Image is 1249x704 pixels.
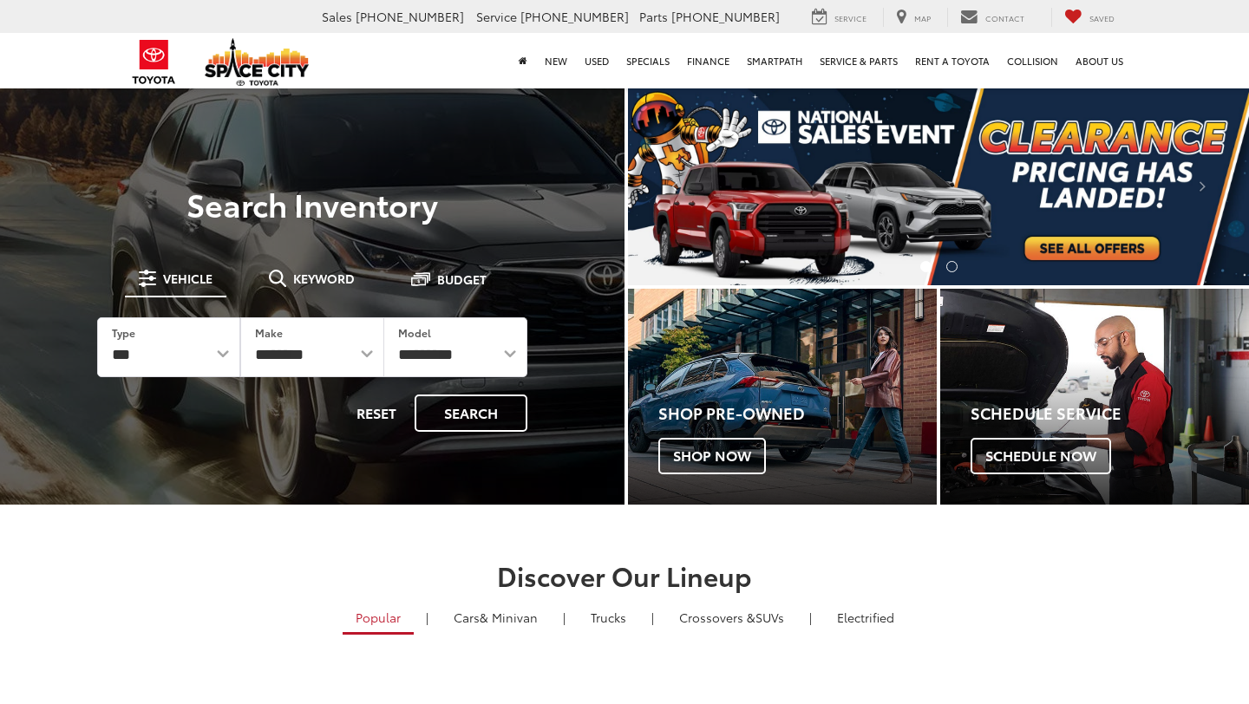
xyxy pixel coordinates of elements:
[628,87,1249,285] img: Clearance Pricing Has Landed
[940,289,1249,505] div: Toyota
[510,33,536,88] a: Home
[1051,8,1128,27] a: My Saved Vehicles
[205,38,309,86] img: Space City Toyota
[480,609,538,626] span: & Minivan
[658,438,766,474] span: Shop Now
[255,325,283,340] label: Make
[906,33,998,88] a: Rent a Toyota
[356,8,464,25] span: [PHONE_NUMBER]
[914,12,931,23] span: Map
[322,8,352,25] span: Sales
[883,8,944,27] a: Map
[398,325,431,340] label: Model
[293,272,355,284] span: Keyword
[834,12,866,23] span: Service
[639,8,668,25] span: Parts
[576,33,618,88] a: Used
[1067,33,1132,88] a: About Us
[342,394,411,432] button: Reset
[112,325,135,340] label: Type
[678,33,738,88] a: Finance
[1089,12,1115,23] span: Saved
[422,609,433,626] li: |
[628,121,721,251] button: Click to view previous picture.
[985,12,1024,23] span: Contact
[946,261,958,272] li: Go to slide number 2.
[679,609,755,626] span: Crossovers &
[73,186,552,221] h3: Search Inventory
[415,394,527,432] button: Search
[559,609,570,626] li: |
[121,34,186,90] img: Toyota
[1156,121,1249,251] button: Click to view next picture.
[163,272,213,284] span: Vehicle
[130,561,1119,590] h2: Discover Our Lineup
[971,405,1249,422] h4: Schedule Service
[578,603,639,632] a: Trucks
[811,33,906,88] a: Service & Parts
[671,8,780,25] span: [PHONE_NUMBER]
[343,603,414,635] a: Popular
[799,8,880,27] a: Service
[940,289,1249,505] a: Schedule Service Schedule Now
[476,8,517,25] span: Service
[824,603,907,632] a: Electrified
[971,438,1111,474] span: Schedule Now
[805,609,816,626] li: |
[628,87,1249,285] section: Carousel section with vehicle pictures - may contain disclaimers.
[441,603,551,632] a: Cars
[520,8,629,25] span: [PHONE_NUMBER]
[628,289,937,505] a: Shop Pre-Owned Shop Now
[738,33,811,88] a: SmartPath
[920,261,932,272] li: Go to slide number 1.
[437,273,487,285] span: Budget
[647,609,658,626] li: |
[536,33,576,88] a: New
[998,33,1067,88] a: Collision
[666,603,797,632] a: SUVs
[618,33,678,88] a: Specials
[628,87,1249,285] div: carousel slide number 1 of 2
[658,405,937,422] h4: Shop Pre-Owned
[947,8,1037,27] a: Contact
[628,289,937,505] div: Toyota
